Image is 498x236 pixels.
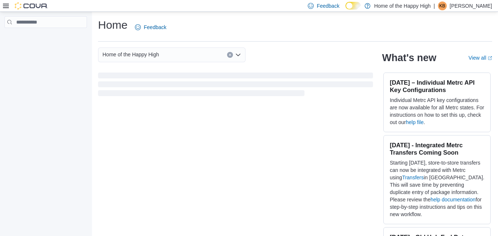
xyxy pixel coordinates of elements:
[98,18,128,32] h1: Home
[433,1,435,10] p: |
[15,2,48,10] img: Cova
[390,141,484,156] h3: [DATE] - Integrated Metrc Transfers Coming Soon
[382,52,436,64] h2: What's new
[438,1,447,10] div: Katelynd Bartelen
[406,119,424,125] a: help file
[4,29,87,47] nav: Complex example
[488,56,492,60] svg: External link
[317,2,339,10] span: Feedback
[439,1,445,10] span: KB
[132,20,169,35] a: Feedback
[390,79,484,94] h3: [DATE] – Individual Metrc API Key Configurations
[469,55,492,61] a: View allExternal link
[450,1,492,10] p: [PERSON_NAME]
[431,197,476,202] a: help documentation
[374,1,431,10] p: Home of the Happy High
[144,24,166,31] span: Feedback
[390,159,484,218] p: Starting [DATE], store-to-store transfers can now be integrated with Metrc using in [GEOGRAPHIC_D...
[102,50,159,59] span: Home of the Happy High
[227,52,233,58] button: Clear input
[98,74,373,98] span: Loading
[390,96,484,126] p: Individual Metrc API key configurations are now available for all Metrc states. For instructions ...
[235,52,241,58] button: Open list of options
[345,2,361,10] input: Dark Mode
[402,175,424,180] a: Transfers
